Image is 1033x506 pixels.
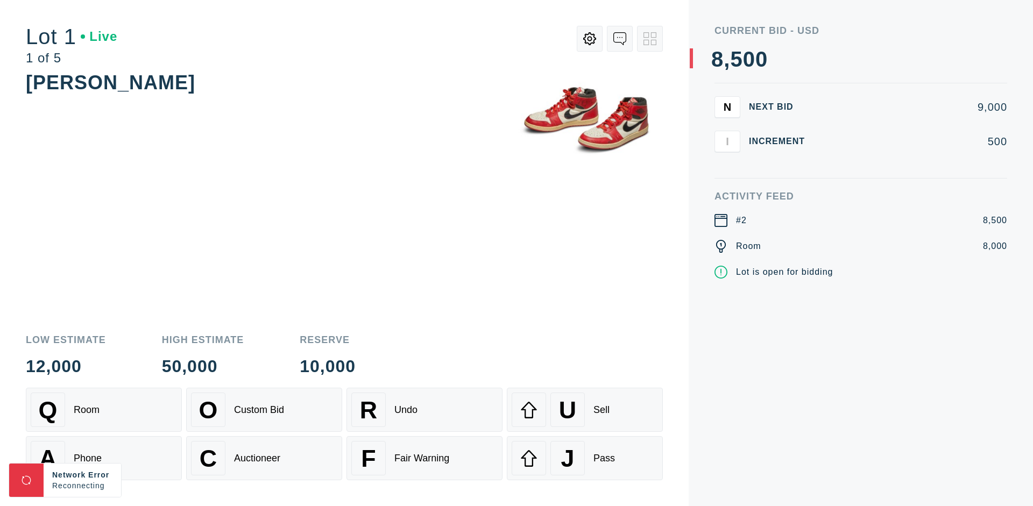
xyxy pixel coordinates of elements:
[234,453,280,464] div: Auctioneer
[736,266,833,279] div: Lot is open for bidding
[593,453,615,464] div: Pass
[743,48,755,70] div: 0
[711,48,724,70] div: 8
[724,48,730,263] div: ,
[361,445,376,472] span: F
[52,480,112,491] div: Reconnecting
[74,453,102,464] div: Phone
[749,103,813,111] div: Next Bid
[39,445,56,472] span: A
[730,48,742,70] div: 5
[394,404,418,416] div: Undo
[26,436,182,480] button: APhone
[81,30,117,43] div: Live
[749,137,813,146] div: Increment
[26,335,106,345] div: Low Estimate
[199,396,218,424] span: O
[983,240,1007,253] div: 8,000
[26,52,117,65] div: 1 of 5
[300,358,356,375] div: 10,000
[736,240,761,253] div: Room
[714,191,1007,201] div: Activity Feed
[346,436,503,480] button: FFair Warning
[26,388,182,432] button: QRoom
[200,445,217,472] span: C
[559,396,576,424] span: U
[983,214,1007,227] div: 8,500
[507,388,663,432] button: USell
[755,48,768,70] div: 0
[74,404,100,416] div: Room
[360,396,377,424] span: R
[724,101,731,113] span: N
[736,214,747,227] div: #2
[726,135,729,147] span: I
[186,436,342,480] button: CAuctioneer
[26,358,106,375] div: 12,000
[52,469,112,480] div: Network Error
[714,131,740,152] button: I
[507,436,663,480] button: JPass
[300,335,356,345] div: Reserve
[234,404,284,416] div: Custom Bid
[822,136,1007,147] div: 500
[822,102,1007,112] div: 9,000
[26,26,117,47] div: Lot 1
[186,388,342,432] button: OCustom Bid
[346,388,503,432] button: RUndo
[561,445,574,472] span: J
[714,26,1007,35] div: Current Bid - USD
[162,358,244,375] div: 50,000
[394,453,449,464] div: Fair Warning
[26,72,195,94] div: [PERSON_NAME]
[593,404,610,416] div: Sell
[39,396,58,424] span: Q
[162,335,244,345] div: High Estimate
[714,96,740,118] button: N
